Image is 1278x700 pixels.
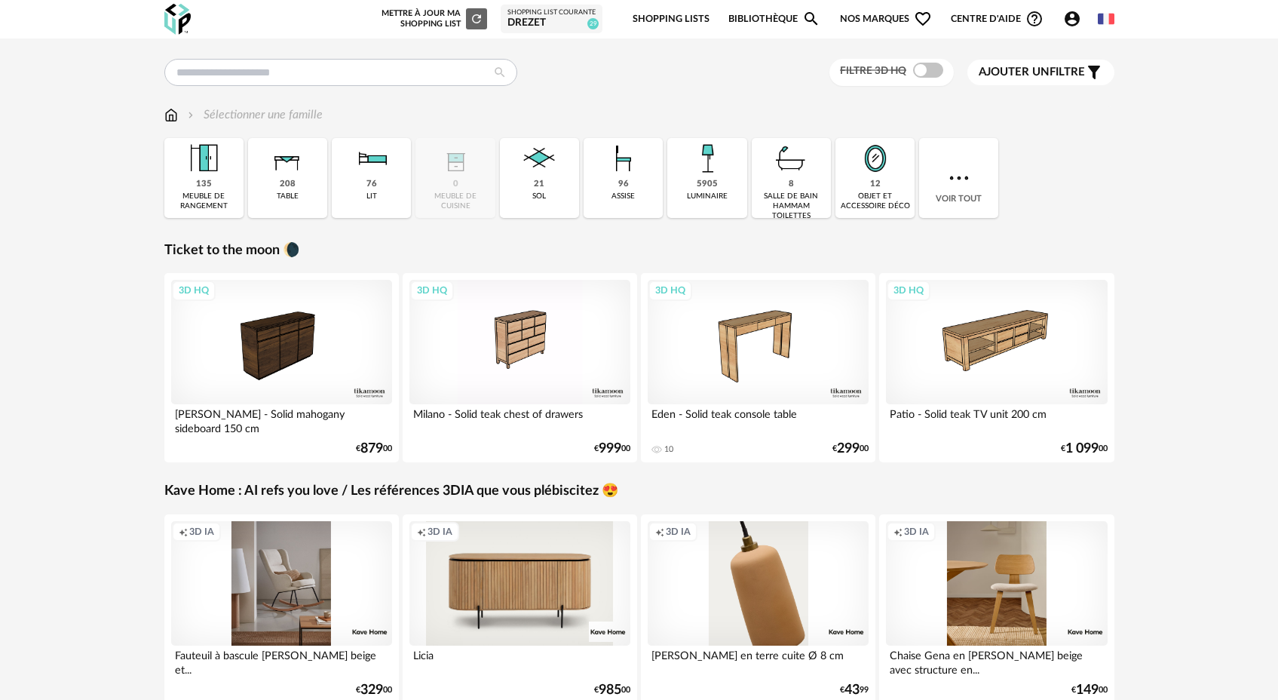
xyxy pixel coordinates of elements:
[189,526,214,538] span: 3D IA
[164,106,178,124] img: svg+xml;base64,PHN2ZyB3aWR0aD0iMTYiIGhlaWdodD0iMTciIHZpZXdCb3g9IjAgMCAxNiAxNyIgZmlsbD0ibm9uZSIgeG...
[1063,10,1088,28] span: Account Circle icon
[172,281,216,300] div: 3D HQ
[887,281,930,300] div: 3D HQ
[840,685,869,695] div: € 99
[378,8,487,29] div: Mettre à jour ma Shopping List
[687,192,728,201] div: luminaire
[641,273,876,462] a: 3D HQ Eden - Solid teak console table 10 €29900
[945,164,973,192] img: more.7b13dc1.svg
[403,273,638,462] a: 3D HQ Milano - Solid teak chest of drawers €99900
[697,179,718,190] div: 5905
[164,273,400,462] a: 3D HQ [PERSON_NAME] - Solid mahogany sideboard 150 cm €87900
[409,646,631,676] div: Licia
[599,685,621,695] span: 985
[840,66,906,76] span: Filtre 3D HQ
[360,685,383,695] span: 329
[196,179,212,190] div: 135
[855,138,896,179] img: Miroir.png
[648,281,692,300] div: 3D HQ
[967,60,1114,85] button: Ajouter unfiltre Filter icon
[366,179,377,190] div: 76
[532,192,546,201] div: sol
[837,444,860,454] span: 299
[351,138,392,179] img: Literie.png
[618,179,629,190] div: 96
[164,483,618,500] a: Kave Home : AI refs you love / Les références 3DIA que vous plébiscitez 😍
[979,65,1085,80] span: filtre
[728,2,820,37] a: BibliothèqueMagnify icon
[886,404,1108,434] div: Patio - Solid teak TV unit 200 cm
[599,444,621,454] span: 999
[655,526,664,538] span: Creation icon
[587,18,599,29] span: 29
[611,192,635,201] div: assise
[366,192,377,201] div: lit
[1071,685,1108,695] div: € 00
[410,281,454,300] div: 3D HQ
[507,8,596,17] div: Shopping List courante
[507,17,596,30] div: DREZET
[633,2,709,37] a: Shopping Lists
[356,685,392,695] div: € 00
[802,10,820,28] span: Magnify icon
[664,444,673,455] div: 10
[687,138,728,179] img: Luminaire.png
[1061,444,1108,454] div: € 00
[267,138,308,179] img: Table.png
[470,14,483,23] span: Refresh icon
[171,646,393,676] div: Fauteuil à bascule [PERSON_NAME] beige et...
[666,526,691,538] span: 3D IA
[185,106,197,124] img: svg+xml;base64,PHN2ZyB3aWR0aD0iMTYiIGhlaWdodD0iMTYiIHZpZXdCb3g9IjAgMCAxNiAxNiIgZmlsbD0ibm9uZSIgeG...
[534,179,544,190] div: 21
[886,646,1108,676] div: Chaise Gena en [PERSON_NAME] beige avec structure en...
[164,4,191,35] img: OXP
[1063,10,1081,28] span: Account Circle icon
[277,192,299,201] div: table
[164,242,299,259] a: Ticket to the moon 🌘
[832,444,869,454] div: € 00
[169,192,239,211] div: meuble de rangement
[507,8,596,30] a: Shopping List courante DREZET 29
[979,66,1050,78] span: Ajouter un
[519,138,559,179] img: Sol.png
[840,192,910,211] div: objet et accessoire déco
[951,10,1044,28] span: Centre d'aideHelp Circle Outline icon
[879,273,1114,462] a: 3D HQ Patio - Solid teak TV unit 200 cm €1 09900
[185,106,323,124] div: Sélectionner une famille
[1098,11,1114,27] img: fr
[1065,444,1099,454] span: 1 099
[870,179,881,190] div: 12
[594,444,630,454] div: € 00
[771,138,811,179] img: Salle%20de%20bain.png
[594,685,630,695] div: € 00
[648,404,869,434] div: Eden - Solid teak console table
[1085,63,1103,81] span: Filter icon
[280,179,296,190] div: 208
[893,526,903,538] span: Creation icon
[356,444,392,454] div: € 00
[409,404,631,434] div: Milano - Solid teak chest of drawers
[603,138,644,179] img: Assise.png
[183,138,224,179] img: Meuble%20de%20rangement.png
[789,179,794,190] div: 8
[914,10,932,28] span: Heart Outline icon
[919,138,998,218] div: Voir tout
[417,526,426,538] span: Creation icon
[179,526,188,538] span: Creation icon
[904,526,929,538] span: 3D IA
[171,404,393,434] div: [PERSON_NAME] - Solid mahogany sideboard 150 cm
[648,646,869,676] div: [PERSON_NAME] en terre cuite Ø 8 cm
[1025,10,1044,28] span: Help Circle Outline icon
[428,526,452,538] span: 3D IA
[756,192,826,221] div: salle de bain hammam toilettes
[1076,685,1099,695] span: 149
[360,444,383,454] span: 879
[840,2,932,37] span: Nos marques
[844,685,860,695] span: 43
